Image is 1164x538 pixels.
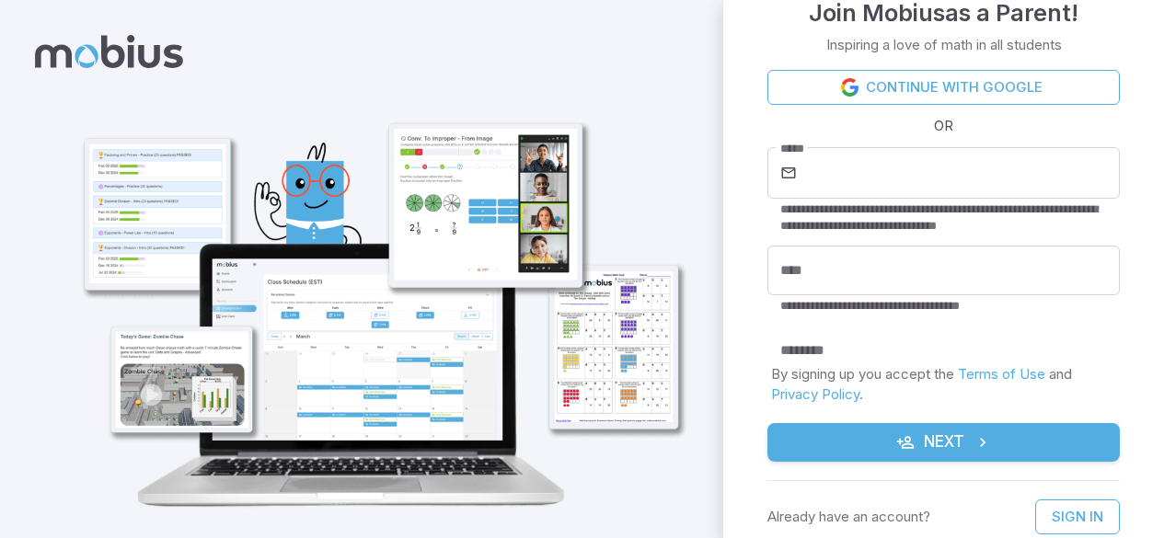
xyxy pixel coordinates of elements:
p: Inspiring a love of math in all students [826,35,1062,55]
img: parent_1-illustration [52,52,700,527]
p: Already have an account? [767,507,930,527]
a: Terms of Use [958,365,1045,383]
span: OR [929,116,958,136]
a: Continue with Google [767,70,1120,105]
a: Sign In [1035,499,1120,534]
button: Next [767,423,1120,462]
p: By signing up you accept the and . [771,364,1116,405]
a: Privacy Policy [771,385,859,403]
